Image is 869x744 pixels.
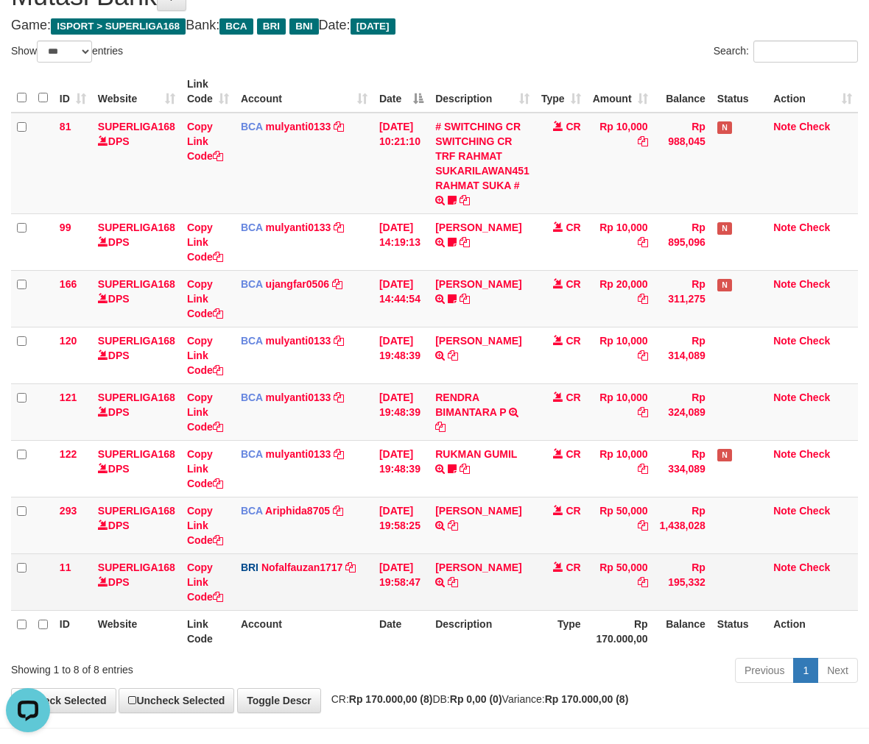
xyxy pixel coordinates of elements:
th: Date: activate to sort column descending [373,71,429,113]
th: Description [429,610,535,652]
span: CR [566,561,580,573]
span: 122 [60,448,77,460]
td: DPS [92,213,181,270]
a: SUPERLIGA168 [98,392,175,403]
th: Link Code: activate to sort column ascending [181,71,235,113]
a: SUPERLIGA168 [98,121,175,132]
a: Copy NOVEN ELING PRAYOG to clipboard [460,293,470,305]
a: 1 [793,658,818,683]
th: Rp 170.000,00 [587,610,654,652]
span: 11 [60,561,71,573]
td: Rp 988,045 [654,113,711,214]
h4: Game: Bank: Date: [11,18,858,33]
a: SUPERLIGA168 [98,561,175,573]
strong: Rp 170.000,00 (8) [349,693,433,705]
td: DPS [92,440,181,497]
a: Nofalfauzan1717 [261,561,342,573]
td: Rp 50,000 [587,553,654,610]
td: Rp 10,000 [587,383,654,440]
span: CR [566,448,580,460]
td: [DATE] 14:19:13 [373,213,429,270]
a: Note [773,335,796,347]
td: Rp 20,000 [587,270,654,327]
th: Balance [654,610,711,652]
a: Check [799,392,830,403]
span: BRI [241,561,258,573]
span: CR [566,278,580,290]
a: Copy Link Code [187,121,223,162]
th: Action: activate to sort column ascending [767,71,858,113]
th: Type: activate to sort column ascending [535,71,587,113]
span: CR [566,222,580,233]
a: Copy Rp 10,000 to clipboard [638,406,648,418]
a: Copy mulyanti0133 to clipboard [334,335,344,347]
th: Account: activate to sort column ascending [235,71,373,113]
a: Copy Rp 50,000 to clipboard [638,520,648,531]
a: Ariphida8705 [265,505,330,517]
a: Copy AKBAR SAPUTR to clipboard [448,350,458,361]
a: Copy Link Code [187,222,223,263]
td: [DATE] 19:48:39 [373,383,429,440]
a: SUPERLIGA168 [98,505,175,517]
a: [PERSON_NAME] [435,278,521,290]
a: mulyanti0133 [266,222,331,233]
a: Check [799,505,830,517]
a: Note [773,505,796,517]
a: Check [799,335,830,347]
td: [DATE] 10:21:10 [373,113,429,214]
a: Note [773,448,796,460]
a: Copy mulyanti0133 to clipboard [334,448,344,460]
a: Copy Rp 10,000 to clipboard [638,236,648,248]
td: Rp 10,000 [587,440,654,497]
span: BCA [219,18,253,35]
button: Open LiveChat chat widget [6,6,50,50]
a: [PERSON_NAME] [435,335,521,347]
label: Search: [714,40,858,63]
a: Copy Link Code [187,448,223,489]
a: # SWITCHING CR SWITCHING CR TRF RAHMAT SUKARILAWAN451 RAHMAT SUKA # [435,121,530,191]
th: Website [92,610,181,652]
a: Note [773,121,796,132]
a: Check [799,121,830,132]
span: CR: DB: Variance: [324,693,629,705]
a: Copy RENDRA BIMANTARA P to clipboard [435,421,446,433]
th: Link Code [181,610,235,652]
span: CR [566,335,580,347]
a: Copy mulyanti0133 to clipboard [334,121,344,132]
a: Next [817,658,858,683]
a: Copy DIAN SAPUTRA to clipboard [448,520,458,531]
a: Check [799,561,830,573]
th: Action [767,610,858,652]
a: RUKMAN GUMIL [435,448,517,460]
a: mulyanti0133 [266,121,331,132]
a: Check [799,448,830,460]
a: SUPERLIGA168 [98,448,175,460]
td: DPS [92,327,181,383]
a: [PERSON_NAME] [435,561,521,573]
td: [DATE] 19:58:47 [373,553,429,610]
a: mulyanti0133 [266,448,331,460]
a: Copy Rp 10,000 to clipboard [638,135,648,147]
td: Rp 10,000 [587,213,654,270]
a: [PERSON_NAME] [435,222,521,233]
a: Copy ujangfar0506 to clipboard [332,278,342,290]
select: Showentries [37,40,92,63]
span: Has Note [717,222,732,235]
td: [DATE] 19:58:25 [373,497,429,553]
a: Copy Nofalfauzan1717 to clipboard [345,561,356,573]
a: SUPERLIGA168 [98,222,175,233]
td: Rp 195,332 [654,553,711,610]
a: Toggle Descr [237,688,321,713]
a: Note [773,278,796,290]
div: Showing 1 to 8 of 8 entries [11,656,351,677]
a: Note [773,561,796,573]
a: SUPERLIGA168 [98,335,175,347]
input: Search: [753,40,858,63]
a: Check Selected [11,688,116,713]
span: 99 [60,222,71,233]
a: Note [773,222,796,233]
td: Rp 1,438,028 [654,497,711,553]
a: Note [773,392,796,403]
span: 81 [60,121,71,132]
a: Copy Rp 10,000 to clipboard [638,463,648,475]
